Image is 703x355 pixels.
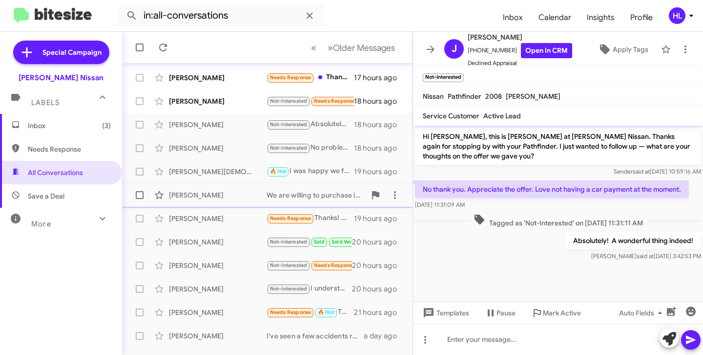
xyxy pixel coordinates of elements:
[633,168,650,175] span: said at
[169,214,267,223] div: [PERSON_NAME]
[31,220,51,228] span: More
[468,31,572,43] span: [PERSON_NAME]
[169,190,267,200] div: [PERSON_NAME]
[452,41,457,57] span: J
[423,92,444,101] span: Nissan
[318,309,334,315] span: 🔥 Hot
[270,74,311,81] span: Needs Response
[613,41,648,58] span: Apply Tags
[637,252,654,260] span: said at
[267,283,352,294] div: I understand. If you change your mind or have any questions, feel free to reach out. Thank you!
[270,168,287,175] span: 🔥 Hot
[267,142,354,154] div: No problem at all! If you change your mind or have any questions in the future, feel free to reac...
[270,121,308,128] span: Not-Interested
[169,308,267,317] div: [PERSON_NAME]
[28,168,83,177] span: All Conversations
[543,304,581,322] span: Mark Active
[267,166,354,177] div: I was happy we found over 1,000 in additional value from Carmax from your previous visit and thin...
[531,3,579,32] a: Calendar
[28,121,111,131] span: Inbox
[354,143,405,153] div: 18 hours ago
[169,143,267,153] div: [PERSON_NAME]
[661,7,692,24] button: HL
[118,4,323,27] input: Search
[611,304,674,322] button: Auto Fields
[521,43,572,58] a: Open in CRM
[354,73,405,83] div: 17 hours ago
[270,286,308,292] span: Not-Interested
[19,73,103,83] div: [PERSON_NAME] Nissan
[102,121,111,131] span: (3)
[622,3,661,32] a: Profile
[354,96,405,106] div: 18 hours ago
[423,73,464,82] small: Not-Interested
[305,38,322,58] button: Previous
[28,191,64,201] span: Save a Deal
[267,119,354,130] div: Absolutely! A wonderful thing indeed!
[169,284,267,294] div: [PERSON_NAME]
[523,304,589,322] button: Mark Active
[169,96,267,106] div: [PERSON_NAME]
[333,43,395,53] span: Older Messages
[270,309,311,315] span: Needs Response
[267,331,364,341] div: I've seen a few accidents reported and end up being declared a total loss when that wasn't the ca...
[169,73,267,83] div: [PERSON_NAME]
[267,307,354,318] div: That's fine.
[314,239,325,245] span: Sold
[354,214,405,223] div: 19 hours ago
[354,167,405,177] div: 19 hours ago
[169,261,267,270] div: [PERSON_NAME]
[352,237,405,247] div: 20 hours ago
[495,3,531,32] a: Inbox
[589,41,656,58] button: Apply Tags
[423,111,479,120] span: Service Customer
[267,190,366,200] div: We are willing to purchase it outright and understand if it needs to be replaced instead
[270,262,308,268] span: Not-Interested
[669,7,685,24] div: HL
[579,3,622,32] a: Insights
[470,214,647,228] span: Tagged as 'Not-Interested' on [DATE] 11:31:11 AM
[169,120,267,130] div: [PERSON_NAME]
[352,261,405,270] div: 20 hours ago
[311,42,316,54] span: «
[413,304,477,322] button: Templates
[331,239,364,245] span: Sold Verified
[28,144,111,154] span: Needs Response
[328,42,333,54] span: »
[485,92,502,101] span: 2008
[352,284,405,294] div: 20 hours ago
[448,92,481,101] span: Pathfinder
[267,95,354,107] div: Liked “That's completely fine! If you change your mind or decide to sell your Pathfinder, feel fr...
[314,98,355,104] span: Needs Response
[169,237,267,247] div: [PERSON_NAME]
[267,236,352,247] div: Congrats on your purchase! Thank you for choosing us time and time again!
[270,215,311,222] span: Needs Response
[415,201,465,208] span: [DATE] 11:31:09 AM
[169,167,267,177] div: [PERSON_NAME][DEMOGRAPHIC_DATA]
[421,304,469,322] span: Templates
[270,98,308,104] span: Not-Interested
[31,98,60,107] span: Labels
[591,252,701,260] span: [PERSON_NAME] [DATE] 3:42:53 PM
[270,145,308,151] span: Not-Interested
[306,38,401,58] nav: Page navigation example
[468,43,572,58] span: [PHONE_NUMBER]
[354,308,405,317] div: 21 hours ago
[415,128,701,165] p: Hi [PERSON_NAME], this is [PERSON_NAME] at [PERSON_NAME] Nissan. Thanks again for stopping by wit...
[496,304,516,322] span: Pause
[354,120,405,130] div: 18 hours ago
[565,232,701,249] p: Absolutely! A wonderful thing indeed!
[267,213,354,224] div: Thanks! 🙂
[619,304,666,322] span: Auto Fields
[322,38,401,58] button: Next
[506,92,560,101] span: [PERSON_NAME]
[477,304,523,322] button: Pause
[267,72,354,83] div: Thank you for your response . I appreciate being heard .
[364,331,405,341] div: a day ago
[169,331,267,341] div: [PERSON_NAME]
[614,168,701,175] span: Sender [DATE] 10:59:16 AM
